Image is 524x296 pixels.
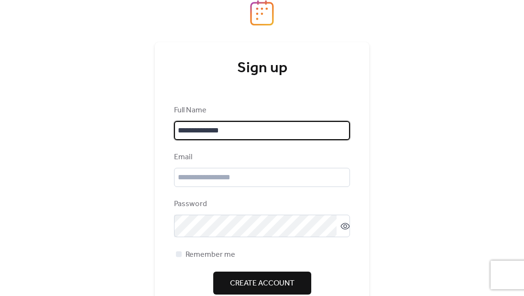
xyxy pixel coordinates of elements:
div: Full Name [174,105,348,116]
button: Create Account [213,272,311,295]
div: Email [174,152,348,163]
div: Password [174,198,348,210]
span: Create Account [230,278,295,289]
span: Remember me [186,249,235,261]
div: Sign up [174,59,350,78]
